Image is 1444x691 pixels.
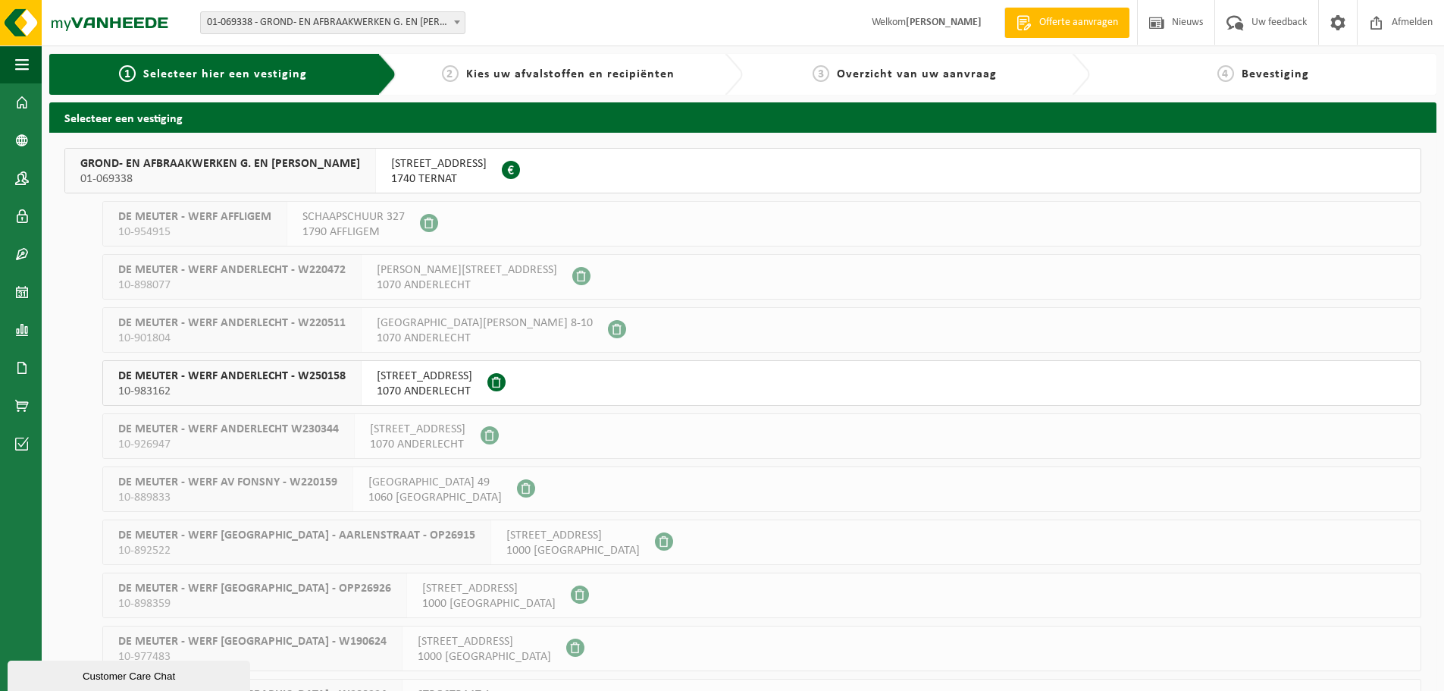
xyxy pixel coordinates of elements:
span: Kies uw afvalstoffen en recipiënten [466,68,675,80]
span: 4 [1217,65,1234,82]
span: [STREET_ADDRESS] [370,422,465,437]
span: [STREET_ADDRESS] [391,156,487,171]
span: 10-954915 [118,225,271,240]
span: DE MEUTER - WERF AV FONSNY - W220159 [118,475,337,490]
span: [GEOGRAPHIC_DATA] 49 [368,475,502,490]
span: 10-898077 [118,278,346,293]
span: 1060 [GEOGRAPHIC_DATA] [368,490,502,505]
a: Offerte aanvragen [1004,8,1129,38]
span: 1000 [GEOGRAPHIC_DATA] [506,543,640,558]
span: 1000 [GEOGRAPHIC_DATA] [418,649,551,664]
span: DE MEUTER - WERF ANDERLECHT - W220472 [118,262,346,278]
span: SCHAAPSCHUUR 327 [302,209,405,225]
span: [STREET_ADDRESS] [422,581,556,596]
span: GROND- EN AFBRAAKWERKEN G. EN [PERSON_NAME] [80,156,360,171]
span: 1070 ANDERLECHT [377,384,472,399]
iframe: chat widget [8,658,253,691]
span: DE MEUTER - WERF ANDERLECHT - W220511 [118,316,346,331]
span: [GEOGRAPHIC_DATA][PERSON_NAME] 8-10 [377,316,593,331]
button: GROND- EN AFBRAAKWERKEN G. EN [PERSON_NAME] 01-069338 [STREET_ADDRESS]1740 TERNAT [64,148,1421,193]
span: DE MEUTER - WERF [GEOGRAPHIC_DATA] - AARLENSTRAAT - OP26915 [118,528,475,543]
span: Overzicht van uw aanvraag [837,68,997,80]
strong: [PERSON_NAME] [906,17,982,28]
span: 1790 AFFLIGEM [302,225,405,240]
span: 01-069338 - GROND- EN AFBRAAKWERKEN G. EN A. DE MEUTER - TERNAT [201,12,465,33]
span: 2 [442,65,459,82]
span: DE MEUTER - WERF [GEOGRAPHIC_DATA] - OPP26926 [118,581,391,596]
span: DE MEUTER - WERF AFFLIGEM [118,209,271,225]
span: [STREET_ADDRESS] [377,369,472,384]
span: DE MEUTER - WERF ANDERLECHT W230344 [118,422,339,437]
span: 10-889833 [118,490,337,505]
span: 10-977483 [118,649,387,664]
span: 01-069338 [80,171,360,187]
span: 10-901804 [118,331,346,346]
span: DE MEUTER - WERF ANDERLECHT - W250158 [118,369,346,384]
span: 1740 TERNAT [391,171,487,187]
span: Offerte aanvragen [1035,15,1122,30]
span: 1070 ANDERLECHT [370,437,465,452]
h2: Selecteer een vestiging [49,102,1436,132]
span: 10-898359 [118,596,391,611]
span: [STREET_ADDRESS] [418,634,551,649]
span: Bevestiging [1242,68,1309,80]
span: [STREET_ADDRESS] [506,528,640,543]
span: 1 [119,65,136,82]
span: 1070 ANDERLECHT [377,278,557,293]
span: 3 [813,65,829,82]
span: 10-983162 [118,384,346,399]
span: 1070 ANDERLECHT [377,331,593,346]
span: DE MEUTER - WERF [GEOGRAPHIC_DATA] - W190624 [118,634,387,649]
span: Selecteer hier een vestiging [143,68,307,80]
span: 1000 [GEOGRAPHIC_DATA] [422,596,556,611]
span: 01-069338 - GROND- EN AFBRAAKWERKEN G. EN A. DE MEUTER - TERNAT [200,11,465,34]
button: DE MEUTER - WERF ANDERLECHT - W250158 10-983162 [STREET_ADDRESS]1070 ANDERLECHT [102,360,1421,406]
span: 10-892522 [118,543,475,558]
span: [PERSON_NAME][STREET_ADDRESS] [377,262,557,278]
span: 10-926947 [118,437,339,452]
